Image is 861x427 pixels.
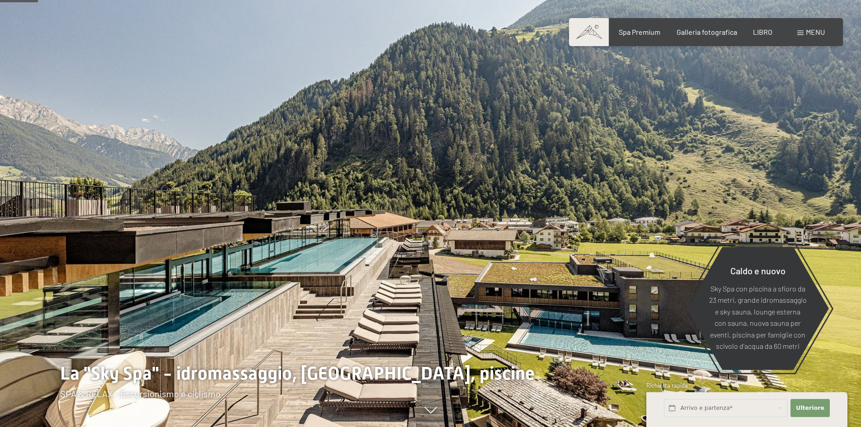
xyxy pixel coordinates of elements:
font: Richiesta rapida [646,382,688,389]
a: Caldo e nuovo Sky Spa con piscina a sfioro da 23 metri, grande idromassaggio e sky sauna, lounge ... [686,246,829,371]
button: Ulteriore [790,399,829,418]
font: Ulteriore [796,404,824,411]
font: Sky Spa con piscina a sfioro da 23 metri, grande idromassaggio e sky sauna, lounge esterna con sa... [709,284,807,350]
font: menu [806,28,825,36]
font: Caldo e nuovo [730,265,786,276]
a: Galleria fotografica [677,28,737,36]
a: Spa Premium [619,28,660,36]
a: LIBRO [753,28,772,36]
